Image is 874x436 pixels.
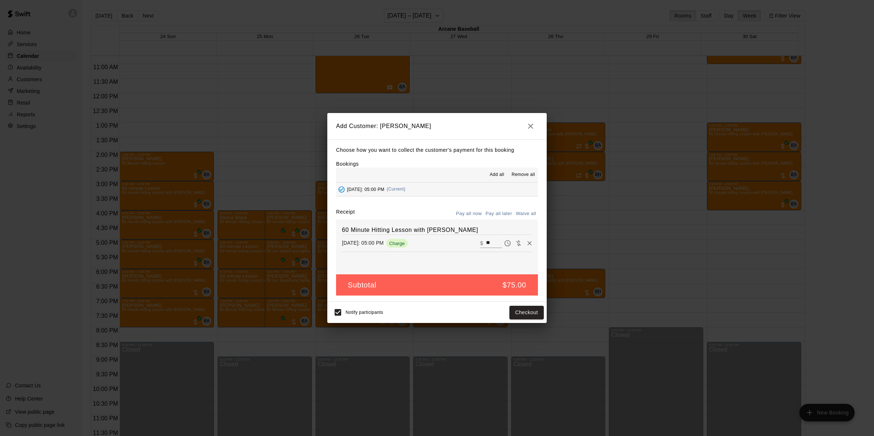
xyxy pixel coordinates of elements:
[336,208,355,219] label: Receipt
[387,187,406,192] span: (Current)
[336,161,359,167] label: Bookings
[346,310,383,315] span: Notify participants
[502,280,526,290] h5: $75.00
[513,240,524,246] span: Waive payment
[509,169,538,181] button: Remove all
[336,183,538,196] button: Added - Collect Payment[DATE]: 05:00 PM(Current)
[514,208,538,219] button: Waive all
[480,240,483,247] p: $
[386,241,408,246] span: Charge
[484,208,514,219] button: Pay all later
[490,171,504,178] span: Add all
[342,225,532,235] h6: 60 Minute Hitting Lesson with [PERSON_NAME]
[347,187,384,192] span: [DATE]: 05:00 PM
[485,169,509,181] button: Add all
[342,239,384,247] p: [DATE]: 05:00 PM
[336,184,347,195] button: Added - Collect Payment
[502,240,513,246] span: Pay later
[327,113,547,139] h2: Add Customer: [PERSON_NAME]
[454,208,484,219] button: Pay all now
[348,280,376,290] h5: Subtotal
[524,238,535,249] button: Remove
[509,306,544,319] button: Checkout
[336,146,538,155] p: Choose how you want to collect the customer's payment for this booking
[512,171,535,178] span: Remove all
